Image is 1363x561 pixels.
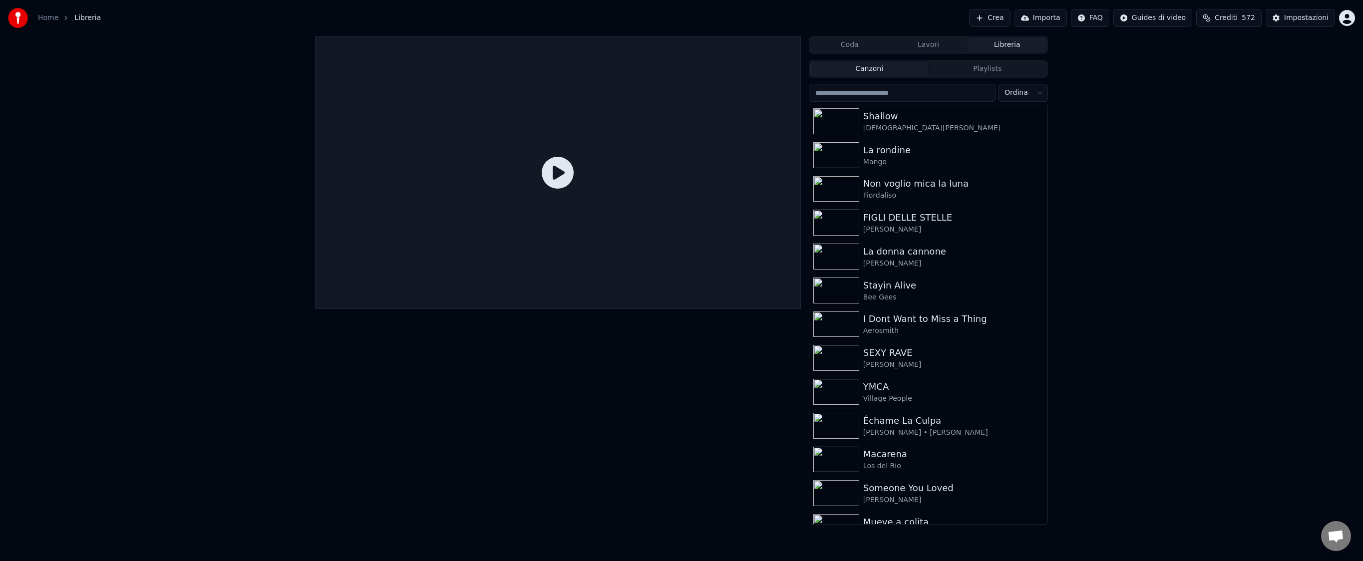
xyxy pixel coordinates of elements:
[863,177,1043,191] div: Non voglio mica la luna
[863,380,1043,394] div: YMCA
[8,8,28,28] img: youka
[863,461,1043,471] div: Los del Rio
[863,259,1043,269] div: [PERSON_NAME]
[968,38,1046,52] button: Libreria
[969,9,1010,27] button: Crea
[863,515,1043,529] div: Mueve a colita
[928,62,1046,76] button: Playlists
[863,360,1043,370] div: [PERSON_NAME]
[863,245,1043,259] div: La donna cannone
[863,123,1043,133] div: [DEMOGRAPHIC_DATA][PERSON_NAME]
[889,38,968,52] button: Lavori
[1113,9,1192,27] button: Guides di video
[1284,13,1329,23] div: Impostazioni
[1321,521,1351,551] div: Aprire la chat
[38,13,58,23] a: Home
[863,143,1043,157] div: La rondine
[38,13,101,23] nav: breadcrumb
[863,346,1043,360] div: SEXY RAVE
[863,211,1043,225] div: FIGLI DELLE STELLE
[863,394,1043,404] div: Village People
[863,157,1043,167] div: Mango
[810,38,889,52] button: Coda
[1015,9,1067,27] button: Importa
[863,414,1043,428] div: Échame La Culpa
[1005,88,1028,98] span: Ordina
[863,481,1043,495] div: Someone You Loved
[1196,9,1262,27] button: Crediti572
[863,109,1043,123] div: Shallow
[863,428,1043,438] div: [PERSON_NAME] • [PERSON_NAME]
[863,326,1043,336] div: Aerosmith
[863,495,1043,505] div: [PERSON_NAME]
[74,13,101,23] span: Libreria
[1242,13,1255,23] span: 572
[1215,13,1238,23] span: Crediti
[863,292,1043,302] div: Bee Gees
[863,312,1043,326] div: I Dont Want to Miss a Thing
[863,447,1043,461] div: Macarena
[810,62,929,76] button: Canzoni
[1071,9,1109,27] button: FAQ
[1266,9,1335,27] button: Impostazioni
[863,279,1043,292] div: Stayin Alive
[863,225,1043,235] div: [PERSON_NAME]
[863,191,1043,201] div: Fiordaliso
